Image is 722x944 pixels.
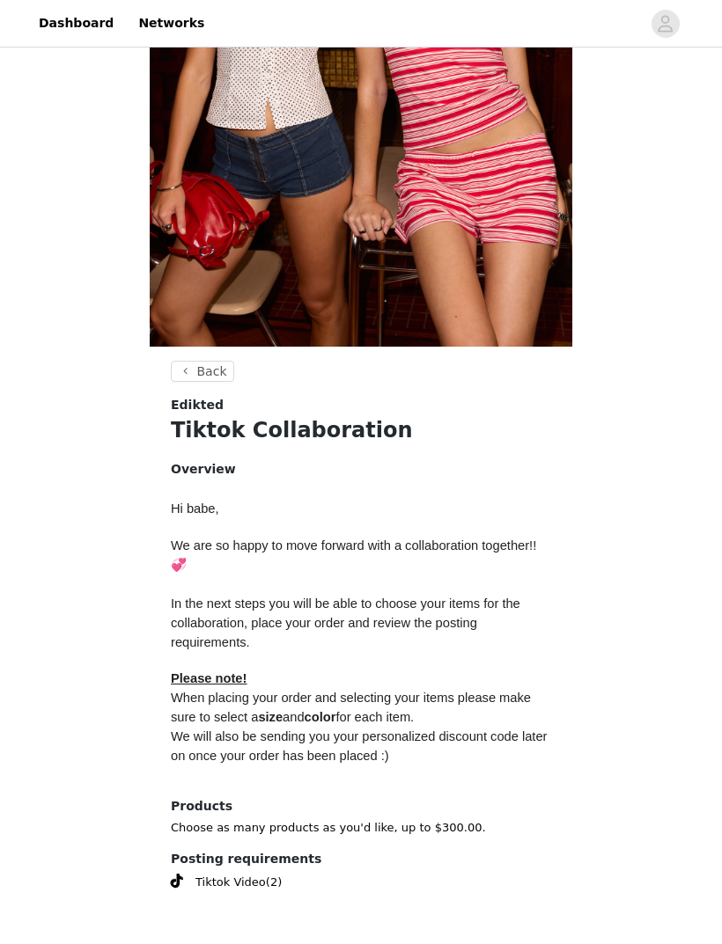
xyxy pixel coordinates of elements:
a: Dashboard [28,4,124,43]
a: Networks [128,4,215,43]
span: (2) [266,874,282,891]
strong: size [258,710,283,724]
span: Tiktok Video [195,874,266,891]
span: Please note! [171,671,247,685]
h1: Tiktok Collaboration [171,414,551,446]
span: We are so happy to move forward with a collaboration together!! 💞 [171,538,540,572]
button: Back [171,361,234,382]
h4: Posting requirements [171,850,551,868]
span: Hi babe, [171,501,219,516]
strong: color [305,710,336,724]
span: We will also be sending you your personalized discount code later on once your order has been pla... [171,729,551,763]
span: When placing your order and selecting your items please make sure to select a and for each item. [171,691,534,724]
span: In the next steps you will be able to choose your items for the collaboration, place your order a... [171,596,524,649]
div: avatar [657,10,674,38]
p: Choose as many products as you'd like, up to $300.00. [171,819,551,837]
span: Edikted [171,396,224,414]
h4: Overview [171,460,551,479]
h4: Products [171,797,551,816]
